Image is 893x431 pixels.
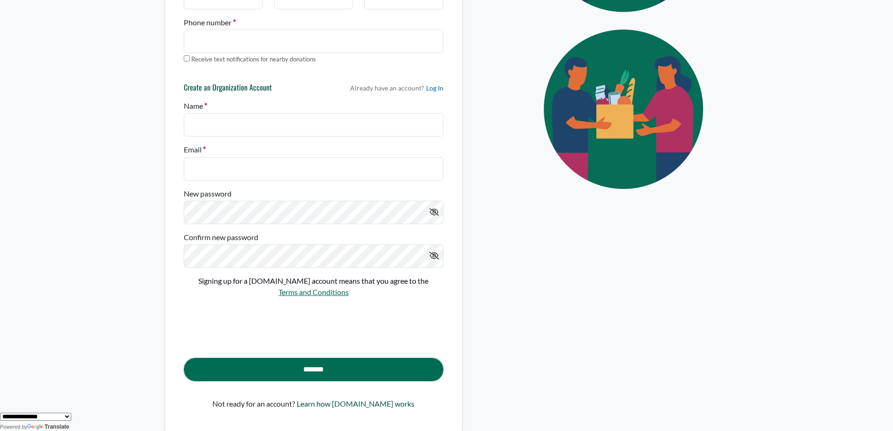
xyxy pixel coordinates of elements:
label: New password [184,188,232,199]
label: Phone number [184,17,236,28]
img: Eye Icon [522,21,728,197]
iframe: reCAPTCHA [184,306,326,343]
p: Already have an account? [350,83,443,93]
a: Terms and Conditions [278,287,349,296]
h6: Create an Organization Account [184,83,272,96]
label: Receive text notifications for nearby donations [191,55,316,64]
p: Signing up for a [DOMAIN_NAME] account means that you agree to the [184,275,443,287]
p: Not ready for an account? [212,398,295,409]
label: Name [184,100,207,112]
a: Translate [27,423,69,430]
img: Google Translate [27,424,45,431]
a: Log In [426,83,443,93]
label: Email [184,144,206,155]
label: Confirm new password [184,232,258,243]
a: Learn how [DOMAIN_NAME] works [297,398,414,417]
